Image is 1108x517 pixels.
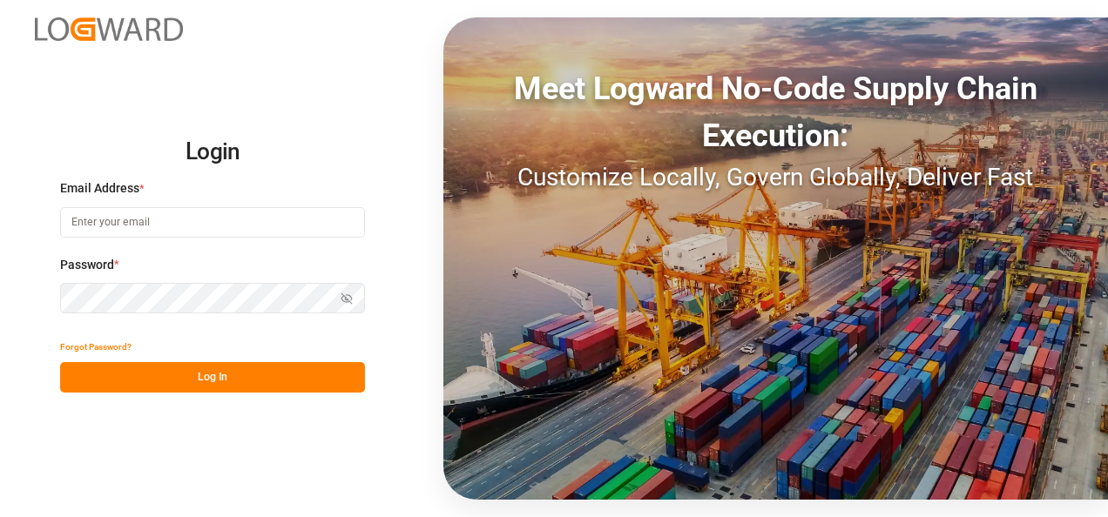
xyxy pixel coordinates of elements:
button: Log In [60,362,365,393]
div: Meet Logward No-Code Supply Chain Execution: [443,65,1108,159]
h2: Login [60,124,365,180]
input: Enter your email [60,207,365,238]
button: Forgot Password? [60,332,132,362]
img: Logward_new_orange.png [35,17,183,41]
span: Email Address [60,179,139,198]
div: Customize Locally, Govern Globally, Deliver Fast [443,159,1108,196]
span: Password [60,256,114,274]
